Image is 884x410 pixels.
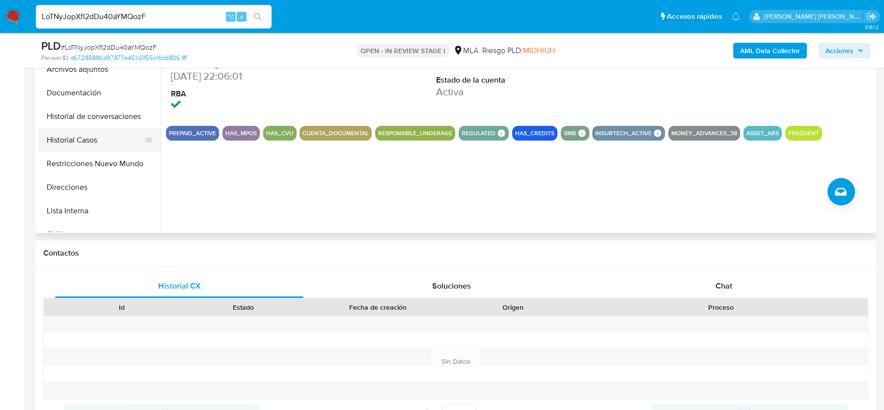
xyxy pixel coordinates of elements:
a: Salir [866,11,877,22]
a: Notificaciones [732,12,740,21]
span: s [240,12,243,21]
button: Lista Interna [38,199,161,223]
dd: Activa [436,85,603,99]
dt: RBA [171,88,338,99]
span: 3.161.2 [865,23,879,31]
b: AML Data Collector [740,43,800,59]
button: AML Data Collector [733,43,807,59]
button: Direcciones [38,176,161,199]
div: Estado [189,302,297,312]
b: PLD [41,38,61,54]
dt: Estado de la cuenta [436,75,603,86]
div: Proceso [580,302,861,312]
span: Accesos rápidos [667,11,722,22]
a: d67289886d97877e451c0f55c16bb806 [70,54,187,62]
span: Riesgo PLD: [482,45,555,56]
b: Person ID [41,54,68,62]
p: OPEN - IN REVIEW STAGE I [357,44,449,58]
button: Historial Casos [38,128,153,152]
span: Chat [716,280,732,292]
span: Acciones [826,43,854,59]
input: Buscar usuario o caso... [36,10,272,23]
div: Id [68,302,175,312]
button: Restricciones Nuevo Mundo [38,152,161,176]
div: Origen [459,302,567,312]
span: Historial CX [158,280,201,292]
button: Historial de conversaciones [38,105,161,128]
span: # LoTNyJopXfI2dDu40aYMQozF [61,42,157,52]
button: Acciones [819,43,870,59]
button: CVU [38,223,161,246]
h1: Contactos [43,248,868,258]
button: Documentación [38,81,161,105]
span: ⌥ [227,12,234,21]
div: Fecha de creación [311,302,445,312]
span: Soluciones [432,280,471,292]
span: MIDHIGH [523,45,555,56]
button: Archivos adjuntos [38,58,161,81]
button: search-icon [248,10,268,24]
p: magali.barcan@mercadolibre.com [764,12,863,21]
div: MLA [453,45,478,56]
dd: [DATE] 22:06:01 [171,69,338,83]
